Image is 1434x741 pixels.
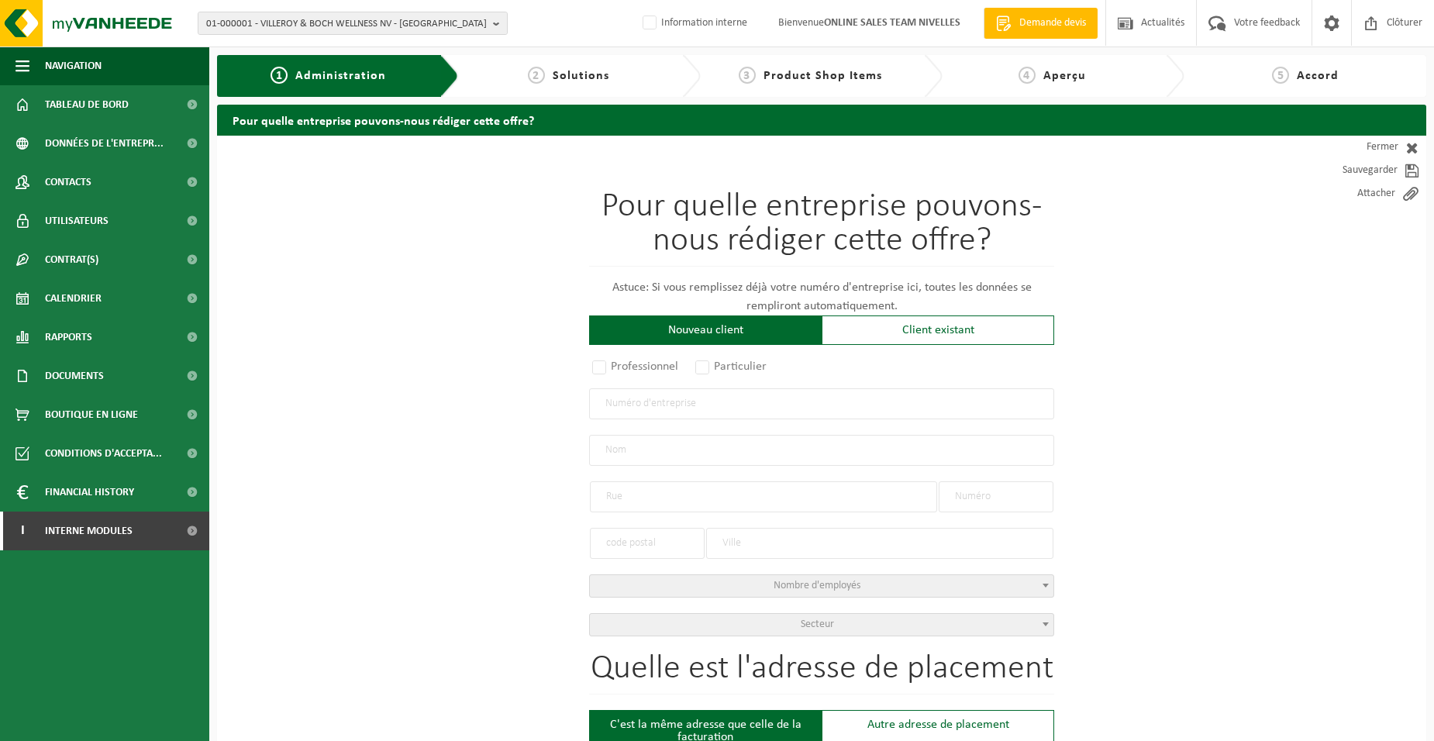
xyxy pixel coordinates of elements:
input: Rue [590,481,937,512]
input: code postal [590,528,705,559]
span: 4 [1019,67,1036,84]
a: Fermer [1287,136,1426,159]
span: Utilisateurs [45,202,109,240]
span: 01-000001 - VILLEROY & BOCH WELLNESS NV - [GEOGRAPHIC_DATA] [206,12,487,36]
span: 5 [1272,67,1289,84]
span: 2 [528,67,545,84]
span: Administration [295,70,386,82]
label: Professionnel [589,356,683,377]
span: Conditions d'accepta... [45,434,162,473]
a: Sauvegarder [1287,159,1426,182]
span: Contacts [45,163,91,202]
span: Secteur [801,619,834,630]
h1: Pour quelle entreprise pouvons-nous rédiger cette offre? [589,190,1054,267]
span: Rapports [45,318,92,357]
span: Tableau de bord [45,85,129,124]
span: Interne modules [45,512,133,550]
div: Client existant [822,315,1054,345]
span: Product Shop Items [764,70,882,82]
h2: Pour quelle entreprise pouvons-nous rédiger cette offre? [217,105,1426,135]
label: Particulier [692,356,771,377]
span: Nombre d'employés [774,580,860,591]
input: Ville [706,528,1053,559]
p: Astuce: Si vous remplissez déjà votre numéro d'entreprise ici, toutes les données se rempliront a... [589,278,1054,315]
input: Numéro d'entreprise [589,388,1054,419]
span: 3 [739,67,756,84]
a: 5Accord [1192,67,1418,85]
span: I [16,512,29,550]
a: 4Aperçu [950,67,1153,85]
span: Navigation [45,47,102,85]
span: Boutique en ligne [45,395,138,434]
span: Solutions [553,70,609,82]
strong: ONLINE SALES TEAM NIVELLES [824,17,960,29]
span: Contrat(s) [45,240,98,279]
span: Financial History [45,473,134,512]
span: Données de l'entrepr... [45,124,164,163]
div: Nouveau client [589,315,822,345]
a: 3Product Shop Items [708,67,912,85]
a: 1Administration [229,67,428,85]
button: 01-000001 - VILLEROY & BOCH WELLNESS NV - [GEOGRAPHIC_DATA] [198,12,508,35]
a: 2Solutions [467,67,670,85]
h1: Quelle est l'adresse de placement [589,652,1054,694]
a: Attacher [1287,182,1426,205]
a: Demande devis [984,8,1098,39]
input: Nom [589,435,1054,466]
input: Numéro [939,481,1053,512]
span: Documents [45,357,104,395]
span: Calendrier [45,279,102,318]
label: Information interne [639,12,747,35]
span: Accord [1297,70,1339,82]
span: Demande devis [1015,16,1090,31]
span: 1 [271,67,288,84]
span: Aperçu [1043,70,1086,82]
